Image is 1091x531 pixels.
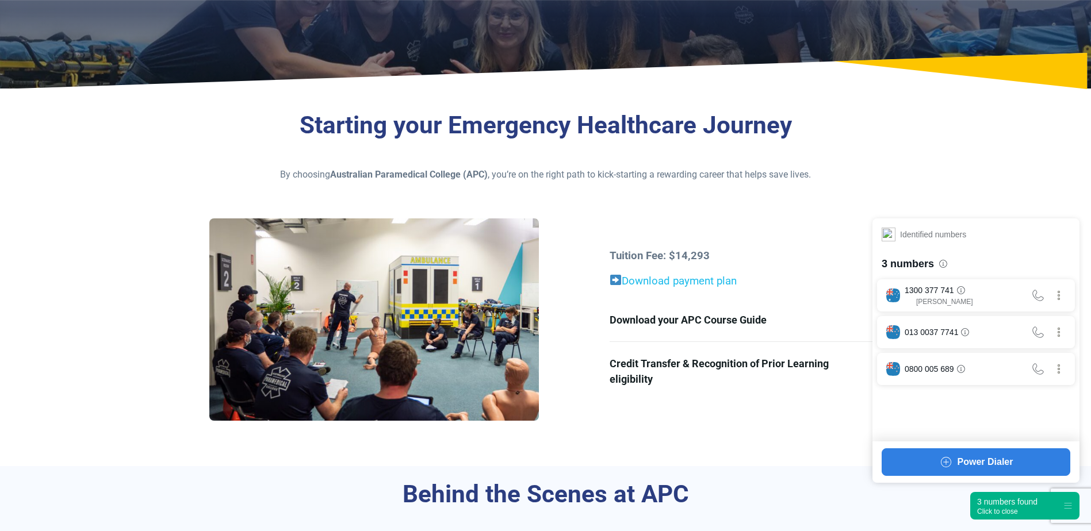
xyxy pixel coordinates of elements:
[610,275,621,286] img: ➡️
[610,249,710,262] strong: Tuition Fee: $14,293
[610,275,737,287] a: Download payment plan
[610,298,882,341] a: Download your APC Course Guide
[610,342,882,401] a: Credit Transfer & Recognition of Prior Learning eligibility
[209,480,882,509] h3: Behind the Scenes at APC
[330,169,488,180] strong: Australian Paramedical College (APC)
[209,111,882,140] h3: Starting your Emergency Healthcare Journey
[209,168,882,182] p: By choosing , you’re on the right path to kick-starting a rewarding career that helps save lives.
